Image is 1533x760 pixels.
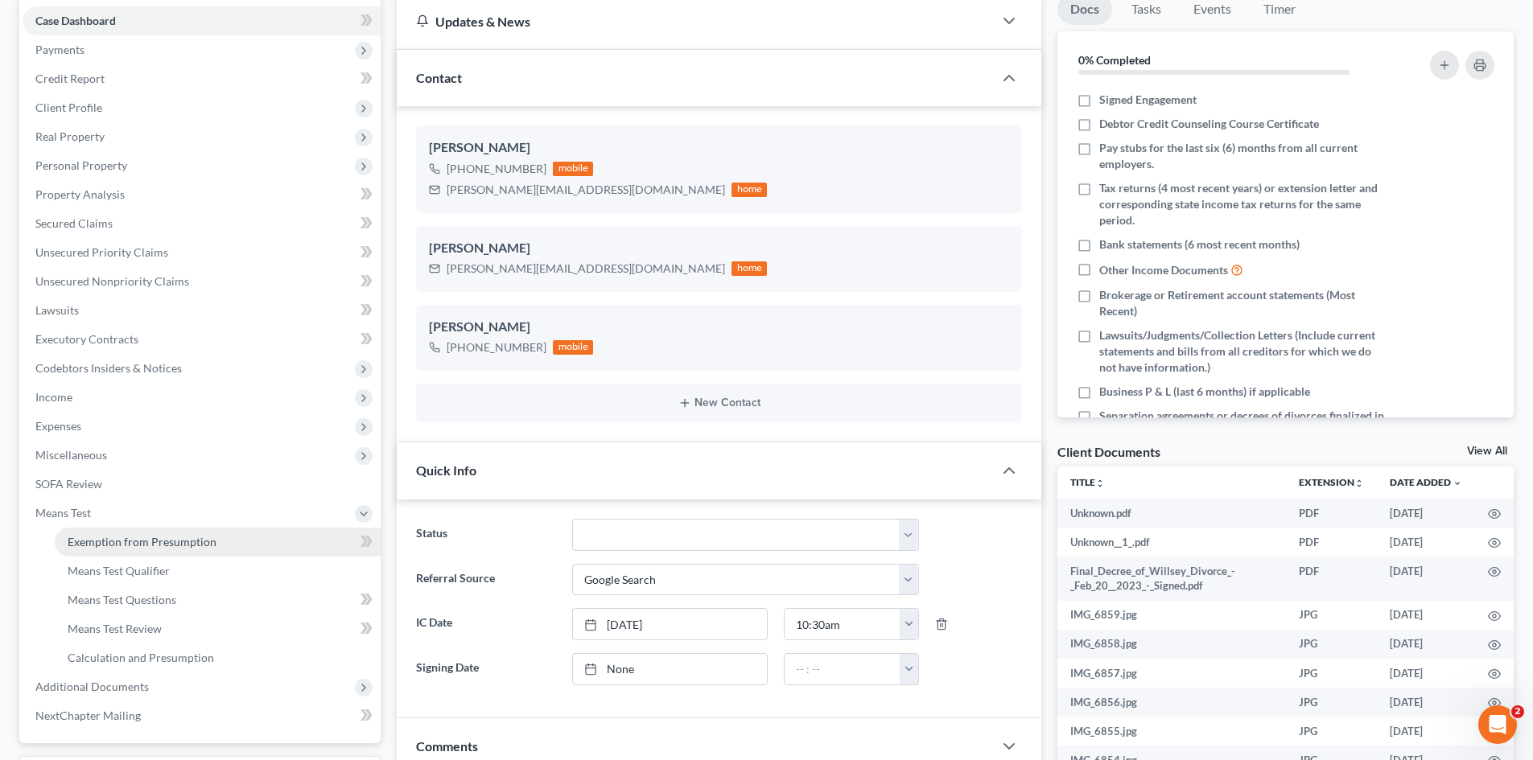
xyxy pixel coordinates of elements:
a: Means Test Qualifier [55,557,381,585]
span: NextChapter Mailing [35,709,141,722]
span: Personal Property [35,158,127,172]
td: IMG_6856.jpg [1057,688,1286,717]
span: Pay stubs for the last six (6) months from all current employers. [1099,140,1386,172]
div: [PHONE_NUMBER] [447,161,546,177]
span: Separation agreements or decrees of divorces finalized in the past 2 years [1099,408,1386,440]
td: [DATE] [1377,717,1475,746]
span: Means Test Questions [68,593,176,606]
div: mobile [553,162,593,176]
a: Exemption from Presumption [55,528,381,557]
span: Secured Claims [35,216,113,230]
a: Calculation and Presumption [55,643,381,672]
a: Unsecured Nonpriority Claims [23,267,381,296]
span: Brokerage or Retirement account statements (Most Recent) [1099,287,1386,319]
a: SOFA Review [23,470,381,499]
iframe: Intercom live chat [1478,705,1517,744]
td: Unknown.pdf [1057,499,1286,528]
a: Titleunfold_more [1070,476,1105,488]
span: SOFA Review [35,477,102,491]
div: [PERSON_NAME][EMAIL_ADDRESS][DOMAIN_NAME] [447,261,725,277]
td: IMG_6857.jpg [1057,659,1286,688]
span: Lawsuits [35,303,79,317]
a: Secured Claims [23,209,381,238]
span: Credit Report [35,72,105,85]
span: Tax returns (4 most recent years) or extension letter and corresponding state income tax returns ... [1099,180,1386,228]
i: unfold_more [1354,479,1364,488]
span: Lawsuits/Judgments/Collection Letters (Include current statements and bills from all creditors fo... [1099,327,1386,376]
div: home [731,261,767,276]
td: Unknown__1_.pdf [1057,528,1286,557]
span: Payments [35,43,84,56]
a: Date Added expand_more [1390,476,1462,488]
div: [PERSON_NAME][EMAIL_ADDRESS][DOMAIN_NAME] [447,182,725,198]
span: Real Property [35,129,105,143]
div: [PERSON_NAME] [429,318,1009,337]
a: Unsecured Priority Claims [23,238,381,267]
a: [DATE] [573,609,767,639]
span: Bank statements (6 most recent months) [1099,236,1300,253]
span: Calculation and Presumption [68,651,214,664]
label: Referral Source [408,564,563,596]
strong: 0% Completed [1078,53,1151,67]
i: unfold_more [1095,479,1105,488]
a: Property Analysis [23,180,381,209]
a: Credit Report [23,64,381,93]
div: home [731,183,767,197]
a: View All [1467,446,1507,457]
td: [DATE] [1377,688,1475,717]
span: Case Dashboard [35,14,116,27]
td: [DATE] [1377,499,1475,528]
a: NextChapter Mailing [23,701,381,730]
input: -- : -- [785,654,900,684]
a: Case Dashboard [23,6,381,35]
td: Final_Decree_of_Willsey_Divorce_-_Feb_20__2023_-_Signed.pdf [1057,557,1286,601]
a: Extensionunfold_more [1299,476,1364,488]
a: Lawsuits [23,296,381,325]
span: Comments [416,738,478,754]
td: JPG [1286,688,1377,717]
span: Exemption from Presumption [68,535,216,548]
span: Additional Documents [35,680,149,693]
span: 2 [1511,705,1524,718]
span: Debtor Credit Counseling Course Certificate [1099,116,1319,132]
i: expand_more [1453,479,1462,488]
span: Codebtors Insiders & Notices [35,361,182,375]
a: Means Test Review [55,614,381,643]
span: Unsecured Priority Claims [35,245,168,259]
td: PDF [1286,557,1377,601]
span: Expenses [35,419,81,433]
label: Signing Date [408,653,563,685]
div: Updates & News [416,13,974,30]
span: Unsecured Nonpriority Claims [35,274,189,288]
td: JPG [1286,659,1377,688]
td: IMG_6855.jpg [1057,717,1286,746]
div: Client Documents [1057,443,1160,460]
span: Other Income Documents [1099,262,1228,278]
div: [PHONE_NUMBER] [447,339,546,355]
span: Quick Info [416,462,476,478]
td: PDF [1286,528,1377,557]
span: Contact [416,70,462,85]
button: New Contact [429,396,1009,409]
span: Signed Engagement [1099,92,1197,108]
td: IMG_6859.jpg [1057,601,1286,630]
td: [DATE] [1377,601,1475,630]
div: [PERSON_NAME] [429,239,1009,258]
td: PDF [1286,499,1377,528]
a: Means Test Questions [55,585,381,614]
td: JPG [1286,717,1377,746]
label: IC Date [408,608,563,640]
div: mobile [553,340,593,355]
a: None [573,654,767,684]
span: Income [35,390,72,404]
span: Client Profile [35,101,102,114]
td: JPG [1286,630,1377,659]
td: JPG [1286,601,1377,630]
span: Means Test [35,506,91,520]
span: Executory Contracts [35,332,138,346]
span: Property Analysis [35,187,125,201]
a: Executory Contracts [23,325,381,354]
td: [DATE] [1377,528,1475,557]
input: -- : -- [785,609,900,639]
div: [PERSON_NAME] [429,138,1009,158]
